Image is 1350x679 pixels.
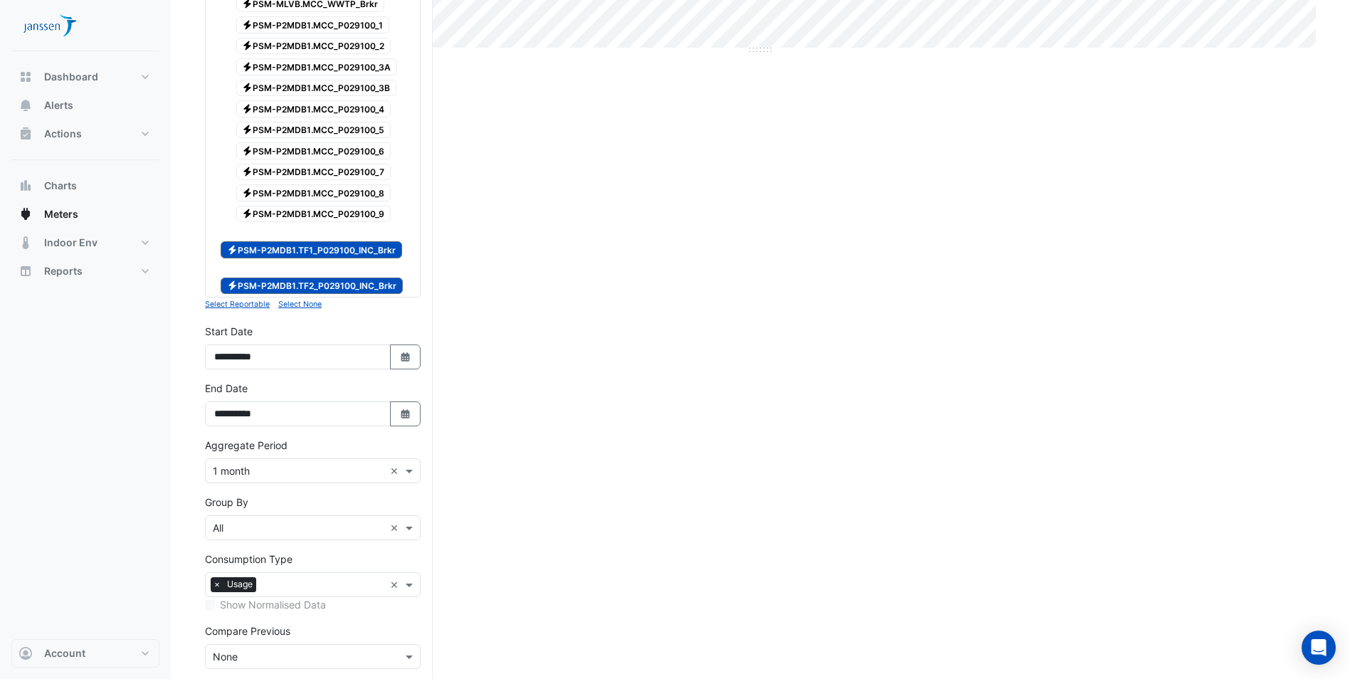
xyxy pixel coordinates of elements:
[236,164,391,181] span: PSM-P2MDB1.MCC_P029100_7
[19,264,33,278] app-icon: Reports
[242,145,253,156] fa-icon: Electricity
[11,639,159,668] button: Account
[236,100,391,117] span: PSM-P2MDB1.MCC_P029100_4
[390,463,402,478] span: Clear
[242,83,253,93] fa-icon: Electricity
[44,98,73,112] span: Alerts
[19,127,33,141] app-icon: Actions
[236,80,397,97] span: PSM-P2MDB1.MCC_P029100_3B
[44,264,83,278] span: Reports
[236,122,391,139] span: PSM-P2MDB1.MCC_P029100_5
[211,577,223,591] span: ×
[19,207,33,221] app-icon: Meters
[242,41,253,51] fa-icon: Electricity
[11,228,159,257] button: Indoor Env
[390,577,402,592] span: Clear
[236,38,391,55] span: PSM-P2MDB1.MCC_P029100_2
[205,381,248,396] label: End Date
[205,495,248,510] label: Group By
[205,324,253,339] label: Start Date
[236,58,398,75] span: PSM-P2MDB1.MCC_P029100_3A
[17,11,81,40] img: Company Logo
[11,257,159,285] button: Reports
[11,91,159,120] button: Alerts
[19,70,33,84] app-icon: Dashboard
[205,552,292,567] label: Consumption Type
[242,167,253,177] fa-icon: Electricity
[44,207,78,221] span: Meters
[221,241,402,258] span: PSM-P2MDB1.TF1_P029100_INC_Brkr
[236,16,390,33] span: PSM-P2MDB1.MCC_P029100_1
[44,179,77,193] span: Charts
[205,623,290,638] label: Compare Previous
[11,63,159,91] button: Dashboard
[399,351,412,363] fa-icon: Select Date
[1302,631,1336,665] div: Open Intercom Messenger
[242,61,253,72] fa-icon: Electricity
[236,206,391,223] span: PSM-P2MDB1.MCC_P029100_9
[278,298,322,310] button: Select None
[11,172,159,200] button: Charts
[19,236,33,250] app-icon: Indoor Env
[278,300,322,309] small: Select None
[399,408,412,420] fa-icon: Select Date
[205,298,270,310] button: Select Reportable
[44,236,97,250] span: Indoor Env
[242,103,253,114] fa-icon: Electricity
[242,125,253,135] fa-icon: Electricity
[44,646,85,660] span: Account
[236,142,391,159] span: PSM-P2MDB1.MCC_P029100_6
[205,300,270,309] small: Select Reportable
[227,280,238,291] fa-icon: Electricity
[205,438,288,453] label: Aggregate Period
[242,209,253,219] fa-icon: Electricity
[242,187,253,198] fa-icon: Electricity
[205,597,421,612] div: Selected meters/streams do not support normalisation
[19,179,33,193] app-icon: Charts
[11,200,159,228] button: Meters
[242,19,253,30] fa-icon: Electricity
[19,98,33,112] app-icon: Alerts
[221,278,403,295] span: PSM-P2MDB1.TF2_P029100_INC_Brkr
[390,520,402,535] span: Clear
[220,597,326,612] label: Show Normalised Data
[11,120,159,148] button: Actions
[44,70,98,84] span: Dashboard
[236,184,391,201] span: PSM-P2MDB1.MCC_P029100_8
[44,127,82,141] span: Actions
[227,244,238,255] fa-icon: Electricity
[223,577,256,591] span: Usage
